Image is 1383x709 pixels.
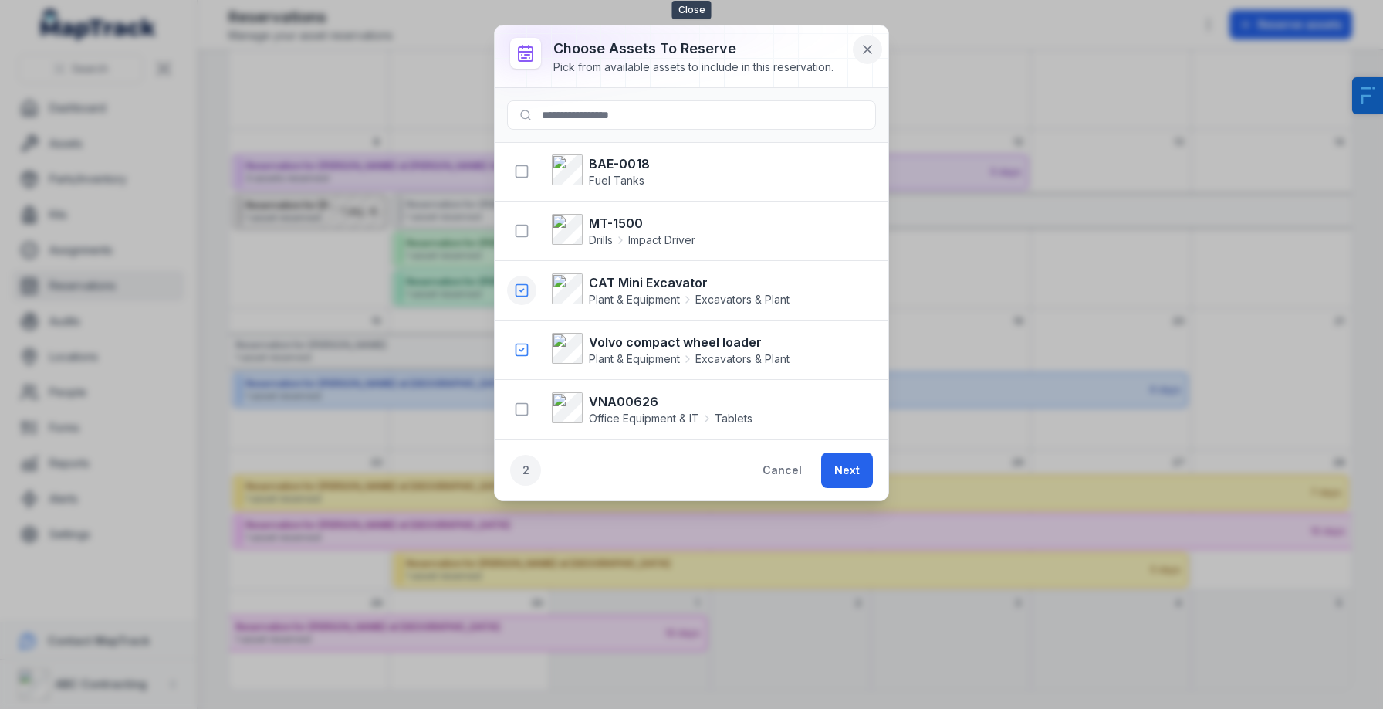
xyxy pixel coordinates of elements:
span: Tablets [715,411,752,426]
button: Cancel [749,453,815,488]
strong: MT-1500 [589,214,695,232]
span: Office Equipment & IT [589,411,699,426]
strong: BAE-0018 [589,154,650,173]
span: Excavators & Plant [695,351,790,367]
h3: Choose assets to reserve [553,38,834,59]
span: Fuel Tanks [589,174,644,187]
div: 2 [510,455,541,486]
strong: VNA00626 [589,392,752,411]
div: Pick from available assets to include in this reservation. [553,59,834,75]
strong: Volvo compact wheel loader [589,333,790,351]
strong: CAT Mini Excavator [589,273,790,292]
span: Close [672,1,712,19]
span: Drills [589,232,613,248]
span: Impact Driver [628,232,695,248]
span: Excavators & Plant [695,292,790,307]
span: Plant & Equipment [589,292,680,307]
button: Next [821,453,873,488]
span: Plant & Equipment [589,351,680,367]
